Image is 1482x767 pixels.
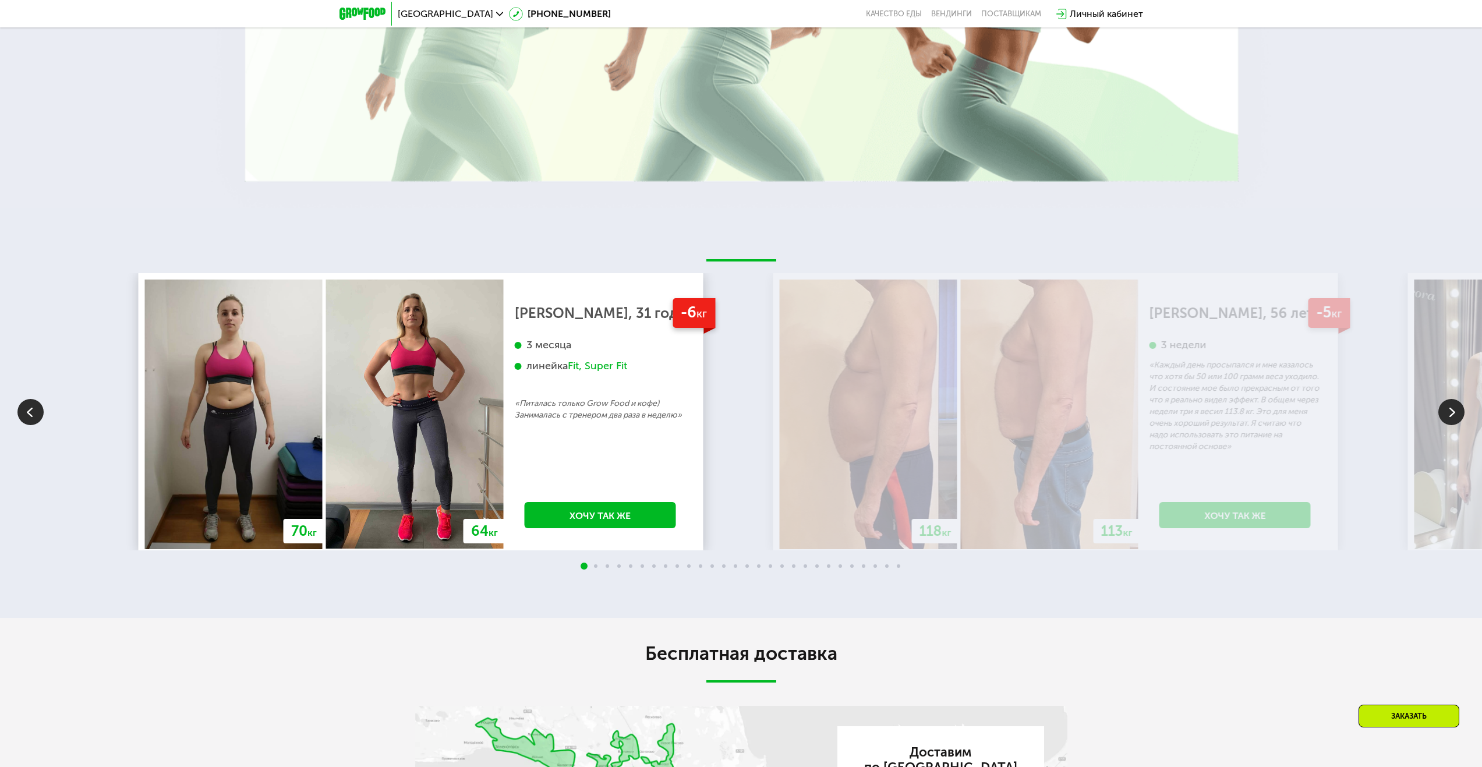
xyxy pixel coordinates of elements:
[1149,307,1321,319] div: [PERSON_NAME], 56 лет
[1149,359,1321,453] p: «Каждый день просыпался и мне казалось что хотя бы 50 или 100 грамм веса уходило. И состояние мое...
[1149,338,1321,352] div: 3 недели
[307,527,317,538] span: кг
[981,9,1041,19] div: поставщикам
[912,519,959,543] div: 118
[515,338,686,352] div: 3 месяца
[866,9,922,19] a: Качество еды
[398,9,493,19] span: [GEOGRAPHIC_DATA]
[515,359,686,373] div: линейка
[931,9,972,19] a: Вендинги
[509,7,611,21] a: [PHONE_NUMBER]
[515,307,686,319] div: [PERSON_NAME], 31 год
[696,307,707,320] span: кг
[1094,519,1140,543] div: 113
[1438,399,1465,425] img: Slide right
[17,399,44,425] img: Slide left
[1123,527,1133,538] span: кг
[415,642,1067,665] h2: Бесплатная доставка
[942,527,952,538] span: кг
[1159,502,1311,528] a: Хочу так же
[284,519,324,543] div: 70
[1308,298,1350,328] div: -5
[1359,705,1459,727] div: Заказать
[1331,307,1342,320] span: кг
[525,502,676,528] a: Хочу так же
[673,298,715,328] div: -6
[1070,7,1143,21] div: Личный кабинет
[568,359,627,373] div: Fit, Super Fit
[464,519,505,543] div: 64
[489,527,498,538] span: кг
[515,398,686,421] p: «Питалась только Grow Food и кофе) Занималась с тренером два раза в неделю»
